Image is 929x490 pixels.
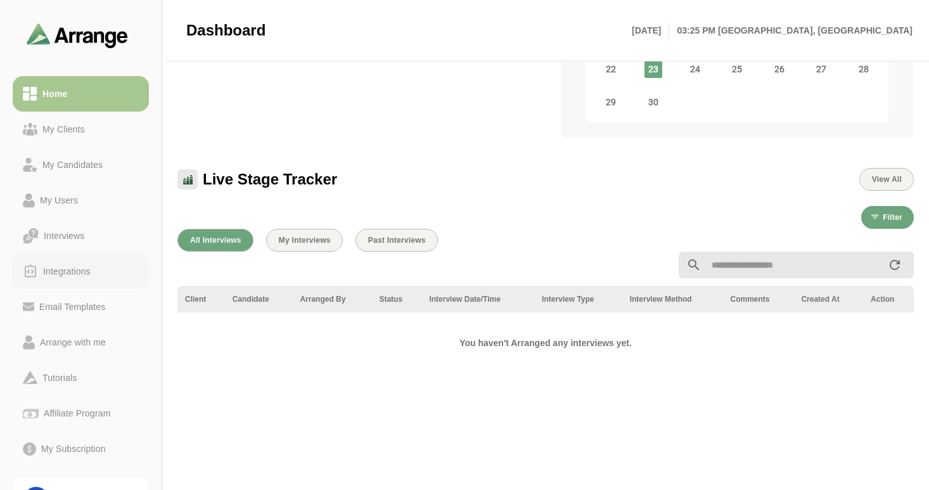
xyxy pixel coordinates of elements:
[871,175,902,184] span: View All
[13,254,149,289] a: Integrations
[13,325,149,360] a: Arrange with me
[669,23,913,38] p: 03:25 PM [GEOGRAPHIC_DATA], [GEOGRAPHIC_DATA]
[37,122,90,137] div: My Clients
[882,213,902,222] span: Filter
[233,293,285,305] div: Candidate
[13,76,149,112] a: Home
[189,236,241,245] span: All Interviews
[602,60,620,78] span: Monday 22 September 2025
[39,406,115,421] div: Affiliate Program
[801,293,855,305] div: Created At
[602,93,620,111] span: Monday 29 September 2025
[429,293,527,305] div: Interview Date/Time
[812,60,830,78] span: Saturday 27 September 2025
[185,293,217,305] div: Client
[855,60,873,78] span: Sunday 28 September 2025
[644,93,662,111] span: Tuesday 30 September 2025
[13,183,149,218] a: My Users
[644,60,662,78] span: Tuesday 23 September 2025
[871,293,906,305] div: Action
[266,229,343,252] button: My Interviews
[379,293,414,305] div: Status
[632,23,669,38] p: [DATE]
[859,168,914,191] button: View All
[35,335,111,350] div: Arrange with me
[861,206,914,229] button: Filter
[278,236,331,245] span: My Interviews
[36,441,111,456] div: My Subscription
[39,228,89,243] div: Interviews
[13,147,149,183] a: My Candidates
[13,112,149,147] a: My Clients
[27,23,128,48] img: arrangeai-name-small-logo.4d2b8aee.svg
[203,170,337,189] span: Live Stage Tracker
[13,431,149,467] a: My Subscription
[371,335,721,351] h2: You haven't Arranged any interviews yet.
[728,60,746,78] span: Thursday 25 September 2025
[177,229,253,252] button: All Interviews
[38,264,96,279] div: Integrations
[368,236,426,245] span: Past Interviews
[186,21,266,40] span: Dashboard
[356,229,438,252] button: Past Interviews
[13,218,149,254] a: Interviews
[13,396,149,431] a: Affiliate Program
[13,289,149,325] a: Email Templates
[37,370,82,385] div: Tutorials
[37,86,72,101] div: Home
[686,60,704,78] span: Wednesday 24 September 2025
[887,257,902,273] i: appended action
[771,60,788,78] span: Friday 26 September 2025
[34,299,110,314] div: Email Templates
[542,293,615,305] div: Interview Type
[630,293,715,305] div: Interview Method
[730,293,786,305] div: Comments
[35,193,83,208] div: My Users
[300,293,364,305] div: Arranged By
[37,157,108,172] div: My Candidates
[13,360,149,396] a: Tutorials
